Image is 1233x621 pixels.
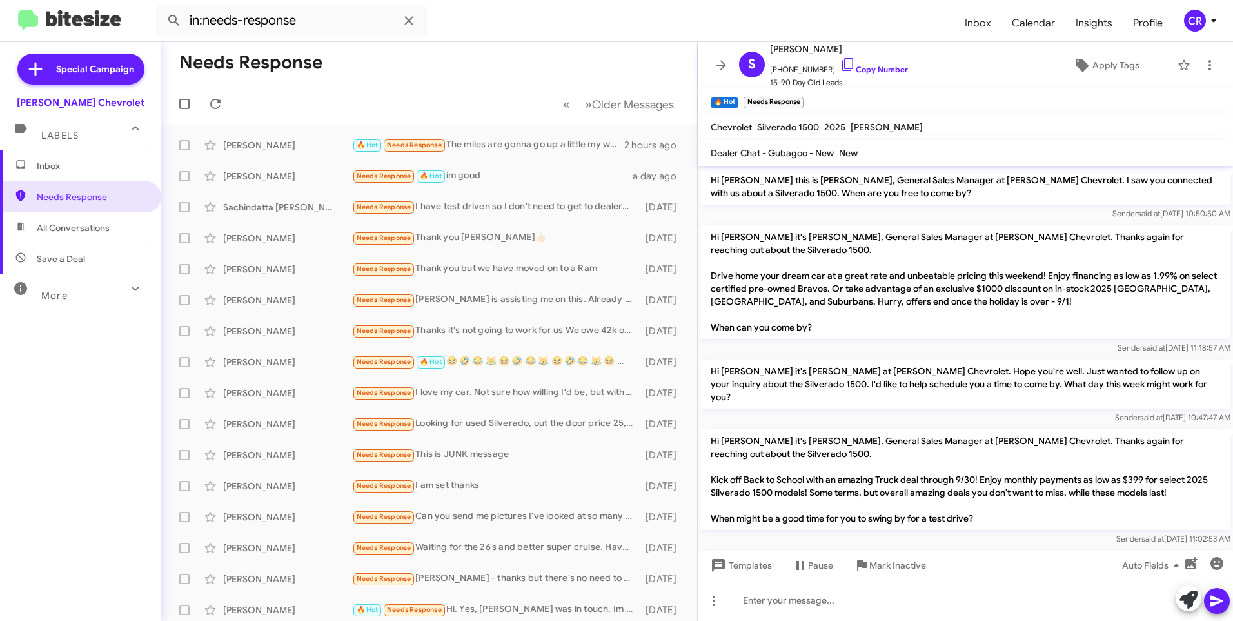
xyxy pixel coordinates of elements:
[352,385,640,400] div: I love my car. Not sure how willing I'd be, but with the right price and my monthly payment remai...
[357,482,411,490] span: Needs Response
[223,325,352,338] div: [PERSON_NAME]
[1001,5,1065,42] span: Calendar
[357,203,411,211] span: Needs Response
[1112,209,1230,218] span: Sender [DATE] 10:50:50 AM
[698,554,782,577] button: Templates
[37,252,85,265] span: Save a Deal
[640,294,687,307] div: [DATE]
[223,449,352,462] div: [PERSON_NAME]
[640,511,687,524] div: [DATE]
[357,358,411,366] span: Needs Response
[357,141,379,149] span: 🔥 Hot
[352,509,640,524] div: Can you send me pictures I've looked at so many trucks
[633,170,687,183] div: a day ago
[156,5,427,36] input: Search
[640,604,687,616] div: [DATE]
[1123,5,1173,42] a: Profile
[1065,5,1123,42] a: Insights
[770,57,908,76] span: [PHONE_NUMBER]
[640,263,687,276] div: [DATE]
[352,602,640,617] div: Hi. Yes, [PERSON_NAME] was in touch. Im still considering it. Can u plz remind me how much u for ...
[37,221,110,234] span: All Conversations
[824,121,845,133] span: 2025
[352,540,640,555] div: Waiting for the 26's and better super cruise. Have medical issue and the lane centering would be ...
[700,225,1230,339] p: Hi [PERSON_NAME] it's [PERSON_NAME], General Sales Manager at [PERSON_NAME] Chevrolet. Thanks aga...
[577,91,682,117] button: Next
[357,172,411,180] span: Needs Response
[223,201,352,214] div: Sachindatta [PERSON_NAME]
[357,451,411,459] span: Needs Response
[387,606,442,614] span: Needs Response
[223,511,352,524] div: [PERSON_NAME]
[640,542,687,555] div: [DATE]
[357,265,411,273] span: Needs Response
[624,139,687,152] div: 2 hours ago
[839,147,858,159] span: New
[869,554,926,577] span: Mark Inactive
[223,542,352,555] div: [PERSON_NAME]
[700,360,1230,409] p: Hi [PERSON_NAME] it's [PERSON_NAME] at [PERSON_NAME] Chevrolet. Hope you're well. Just wanted to ...
[179,52,322,73] h1: Needs Response
[223,573,352,585] div: [PERSON_NAME]
[223,480,352,493] div: [PERSON_NAME]
[782,554,843,577] button: Pause
[17,54,144,85] a: Special Campaign
[352,230,640,245] div: Thank you [PERSON_NAME]👍🏻
[352,137,624,152] div: The miles are gonna go up a little my wife has tha car out [DATE]
[352,447,640,462] div: This is JUNK message
[1141,534,1164,544] span: said at
[352,261,640,276] div: Thank you but we have moved on to a Ram
[223,263,352,276] div: [PERSON_NAME]
[1115,412,1230,422] span: Sender [DATE] 10:47:47 AM
[640,387,687,400] div: [DATE]
[640,325,687,338] div: [DATE]
[808,554,833,577] span: Pause
[1143,343,1165,352] span: said at
[352,323,640,338] div: Thanks it's not going to work for us We owe 42k on my expedition and it's only worth maybe 28- so...
[640,201,687,214] div: [DATE]
[41,130,79,141] span: Labels
[711,97,738,108] small: 🔥 Hot
[223,387,352,400] div: [PERSON_NAME]
[757,121,819,133] span: Silverado 1500
[56,63,134,76] span: Special Campaign
[640,573,687,585] div: [DATE]
[954,5,1001,42] a: Inbox
[708,554,772,577] span: Templates
[17,96,144,109] div: [PERSON_NAME] Chevrolet
[357,389,411,397] span: Needs Response
[640,356,687,369] div: [DATE]
[1184,10,1206,32] div: CR
[640,449,687,462] div: [DATE]
[1092,54,1139,77] span: Apply Tags
[843,554,936,577] button: Mark Inactive
[1040,54,1171,77] button: Apply Tags
[357,513,411,521] span: Needs Response
[770,41,908,57] span: [PERSON_NAME]
[37,190,146,203] span: Needs Response
[223,356,352,369] div: [PERSON_NAME]
[851,121,923,133] span: [PERSON_NAME]
[357,575,411,583] span: Needs Response
[1140,412,1163,422] span: said at
[352,168,633,183] div: im good
[700,168,1230,205] p: Hi [PERSON_NAME] this is [PERSON_NAME], General Sales Manager at [PERSON_NAME] Chevrolet. I saw y...
[357,544,411,552] span: Needs Response
[352,292,640,307] div: [PERSON_NAME] is assisting me on this. Already test drove the vehicle
[748,54,756,75] span: S
[223,139,352,152] div: [PERSON_NAME]
[352,354,640,369] div: 😆 🤣 😂 😹 😆 🤣 😂 😹 😆 🤣 😂 😹 😆 🤣 😂 😹
[1116,534,1230,544] span: Sender [DATE] 11:02:53 AM
[770,76,908,89] span: 15-90 Day Old Leads
[357,234,411,242] span: Needs Response
[1122,554,1184,577] span: Auto Fields
[585,96,592,112] span: »
[37,159,146,172] span: Inbox
[1173,10,1219,32] button: CR
[223,294,352,307] div: [PERSON_NAME]
[387,141,442,149] span: Needs Response
[1138,209,1160,218] span: said at
[700,429,1230,530] p: Hi [PERSON_NAME] it's [PERSON_NAME], General Sales Manager at [PERSON_NAME] Chevrolet. Thanks aga...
